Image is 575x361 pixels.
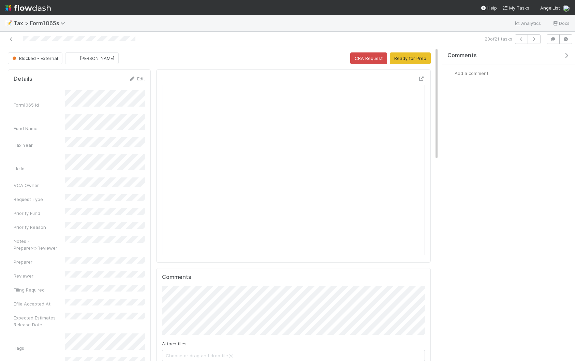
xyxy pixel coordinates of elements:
[162,350,425,361] span: Choose or drag and drop file(s)
[514,19,541,27] a: Analytics
[5,20,12,26] span: 📝
[350,52,387,64] button: CRA Request
[14,345,65,351] div: Tags
[455,70,491,76] span: Add a comment...
[14,210,65,217] div: Priority Fund
[502,4,529,11] a: My Tasks
[552,19,570,27] a: Docs
[390,52,431,64] button: Ready for Prep
[80,56,114,61] span: [PERSON_NAME]
[14,224,65,231] div: Priority Reason
[14,238,65,251] div: Notes - Preparer<>Reviewer
[5,2,51,14] img: logo-inverted-e16ddd16eac7371096b0.svg
[65,52,119,64] button: [PERSON_NAME]
[14,314,65,328] div: Expected Estimates Release Date
[14,76,32,82] h5: Details
[563,5,570,12] img: avatar_18c010e4-930e-4480-823a-7726a265e9dd.png
[14,286,65,293] div: Filing Required
[14,258,65,265] div: Preparer
[14,182,65,189] div: VCA Owner
[14,196,65,203] div: Request Type
[540,5,560,11] span: AngelList
[481,4,497,11] div: Help
[14,142,65,148] div: Tax Year
[14,165,65,172] div: Llc Id
[129,76,145,81] a: Edit
[485,35,512,42] span: 20 of 21 tasks
[14,20,69,27] span: Tax > Form1065s
[448,70,455,77] img: avatar_18c010e4-930e-4480-823a-7726a265e9dd.png
[14,101,65,108] div: Form1065 Id
[162,340,188,347] label: Attach files:
[447,52,477,59] span: Comments
[14,272,65,279] div: Reviewer
[162,274,425,281] h5: Comments
[14,300,65,307] div: Efile Accepted At
[14,125,65,132] div: Fund Name
[502,5,529,11] span: My Tasks
[71,55,78,62] img: avatar_711f55b7-5a46-40da-996f-bc93b6b86381.png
